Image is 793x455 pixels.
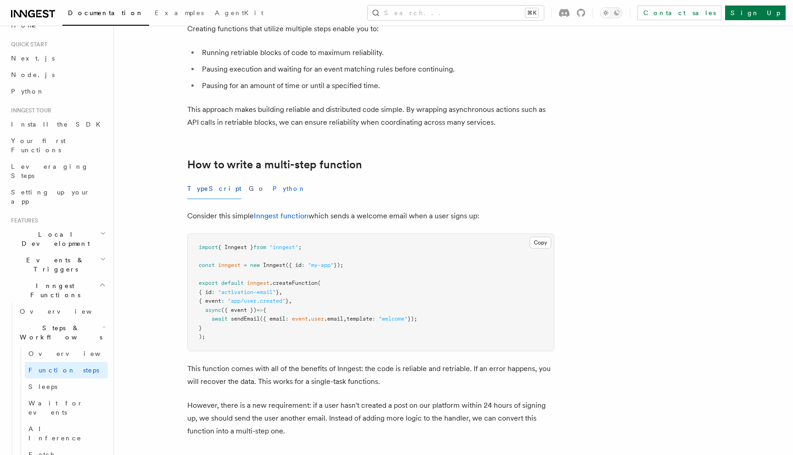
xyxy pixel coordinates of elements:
[7,230,100,248] span: Local Development
[263,262,285,268] span: Inngest
[292,316,308,322] span: event
[199,333,205,340] span: );
[249,178,265,199] button: Go
[199,298,221,304] span: { event
[25,345,108,362] a: Overview
[269,280,318,286] span: .createFunction
[311,316,324,322] span: user
[28,350,123,357] span: Overview
[221,307,257,313] span: ({ event })
[7,67,108,83] a: Node.js
[28,383,57,390] span: Sleeps
[11,55,55,62] span: Next.js
[725,6,786,20] a: Sign Up
[187,178,241,199] button: TypeScript
[260,316,285,322] span: ({ email
[302,262,305,268] span: :
[187,210,554,222] p: Consider this simple which sends a welcome email when a user signs up:
[7,83,108,100] a: Python
[7,107,51,114] span: Inngest tour
[247,280,269,286] span: inngest
[68,9,144,17] span: Documentation
[334,262,343,268] span: });
[28,425,82,442] span: AI Inference
[28,366,99,374] span: Function steps
[276,289,279,295] span: }
[346,316,372,322] span: template
[298,244,302,250] span: ;
[372,316,375,322] span: :
[7,252,108,277] button: Events & Triggers
[308,262,334,268] span: "my-app"
[187,103,554,129] p: This approach makes building reliable and distributed code simple. By wrapping asynchronous actio...
[215,9,263,17] span: AgentKit
[16,320,108,345] button: Steps & Workflows
[187,362,554,388] p: This function comes with all of the benefits of Inngest: the code is reliable and retriable. If a...
[285,262,302,268] span: ({ id
[11,71,55,78] span: Node.js
[155,9,204,17] span: Examples
[187,399,554,438] p: However, there is a new requirement: if a user hasn't created a post on our platform within 24 ho...
[11,137,66,154] span: Your first Functions
[25,395,108,421] a: Wait for events
[218,244,253,250] span: { Inngest }
[7,281,99,300] span: Inngest Functions
[20,308,114,315] span: Overview
[25,378,108,395] a: Sleeps
[205,307,221,313] span: async
[221,280,244,286] span: default
[250,262,260,268] span: new
[11,189,90,205] span: Setting up your app
[244,262,247,268] span: =
[7,277,108,303] button: Inngest Functions
[231,316,260,322] span: sendEmail
[11,163,89,179] span: Leveraging Steps
[368,6,544,20] button: Search...⌘K
[600,7,622,18] button: Toggle dark mode
[187,158,362,171] a: How to write a multi-step function
[16,303,108,320] a: Overview
[279,289,282,295] span: ,
[11,121,106,128] span: Install the SDK
[408,316,417,322] span: });
[218,289,276,295] span: "activation-email"
[253,244,266,250] span: from
[273,178,306,199] button: Python
[212,289,215,295] span: :
[7,158,108,184] a: Leveraging Steps
[7,133,108,158] a: Your first Functions
[7,217,38,224] span: Features
[7,50,108,67] a: Next.js
[257,307,263,313] span: =>
[637,6,721,20] a: Contact sales
[199,262,215,268] span: const
[7,41,47,48] span: Quick start
[199,63,554,76] li: Pausing execution and waiting for an event matching rules before continuing.
[7,116,108,133] a: Install the SDK
[25,362,108,378] a: Function steps
[16,323,102,342] span: Steps & Workflows
[343,316,346,322] span: ,
[379,316,408,322] span: "welcome"
[199,325,202,331] span: }
[318,280,321,286] span: (
[308,316,311,322] span: .
[263,307,266,313] span: {
[285,298,289,304] span: }
[209,3,269,25] a: AgentKit
[228,298,285,304] span: "app/user.created"
[7,255,100,274] span: Events & Triggers
[289,298,292,304] span: ,
[149,3,209,25] a: Examples
[25,421,108,446] a: AI Inference
[530,237,551,249] button: Copy
[199,280,218,286] span: export
[218,262,240,268] span: inngest
[269,244,298,250] span: "inngest"
[11,88,45,95] span: Python
[254,211,308,220] a: Inngest function
[7,226,108,252] button: Local Development
[62,3,149,26] a: Documentation
[199,244,218,250] span: import
[221,298,224,304] span: :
